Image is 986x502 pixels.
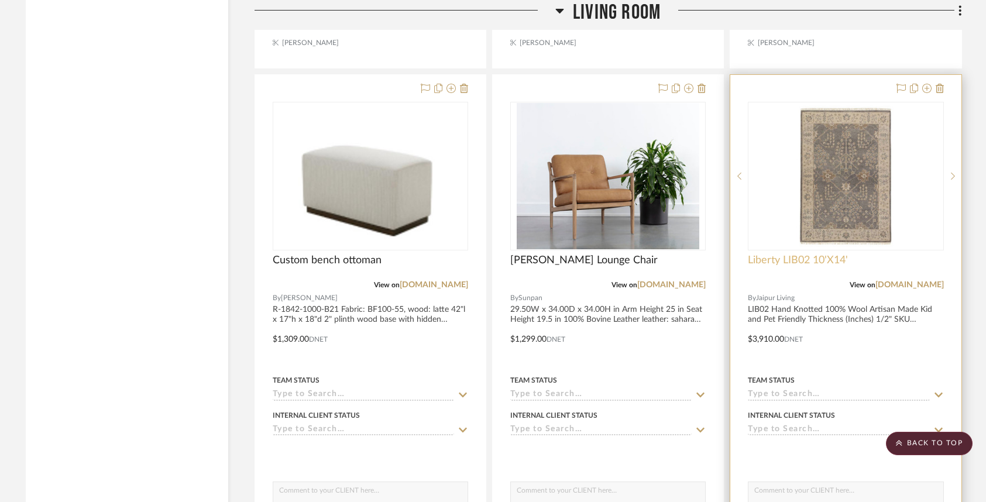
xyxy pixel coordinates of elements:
span: By [748,293,756,304]
span: View on [374,281,400,288]
input: Type to Search… [273,390,454,401]
div: Team Status [510,375,557,386]
input: Type to Search… [748,390,929,401]
a: [DOMAIN_NAME] [875,281,944,289]
span: By [273,293,281,304]
a: [DOMAIN_NAME] [400,281,468,289]
div: 0 [748,102,943,250]
div: Internal Client Status [273,410,360,421]
div: 0 [511,102,705,250]
span: [PERSON_NAME] [281,293,338,304]
input: Type to Search… [510,390,692,401]
a: [DOMAIN_NAME] [637,281,706,289]
img: Gilmore Lounge Chair [517,103,700,249]
input: Type to Search… [510,425,692,436]
span: View on [850,281,875,288]
span: Sunpan [518,293,542,304]
img: Liberty LIB02 10'X14' [772,103,919,249]
span: By [510,293,518,304]
div: Internal Client Status [510,410,597,421]
span: View on [611,281,637,288]
div: Team Status [748,375,795,386]
input: Type to Search… [748,425,929,436]
scroll-to-top-button: BACK TO TOP [886,432,973,455]
div: Internal Client Status [748,410,835,421]
span: Jaipur Living [756,293,795,304]
span: Liberty LIB02 10'X14' [748,254,848,267]
span: Custom bench ottoman [273,254,382,267]
img: Custom bench ottoman [274,106,467,246]
div: Team Status [273,375,319,386]
input: Type to Search… [273,425,454,436]
span: [PERSON_NAME] Lounge Chair [510,254,658,267]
